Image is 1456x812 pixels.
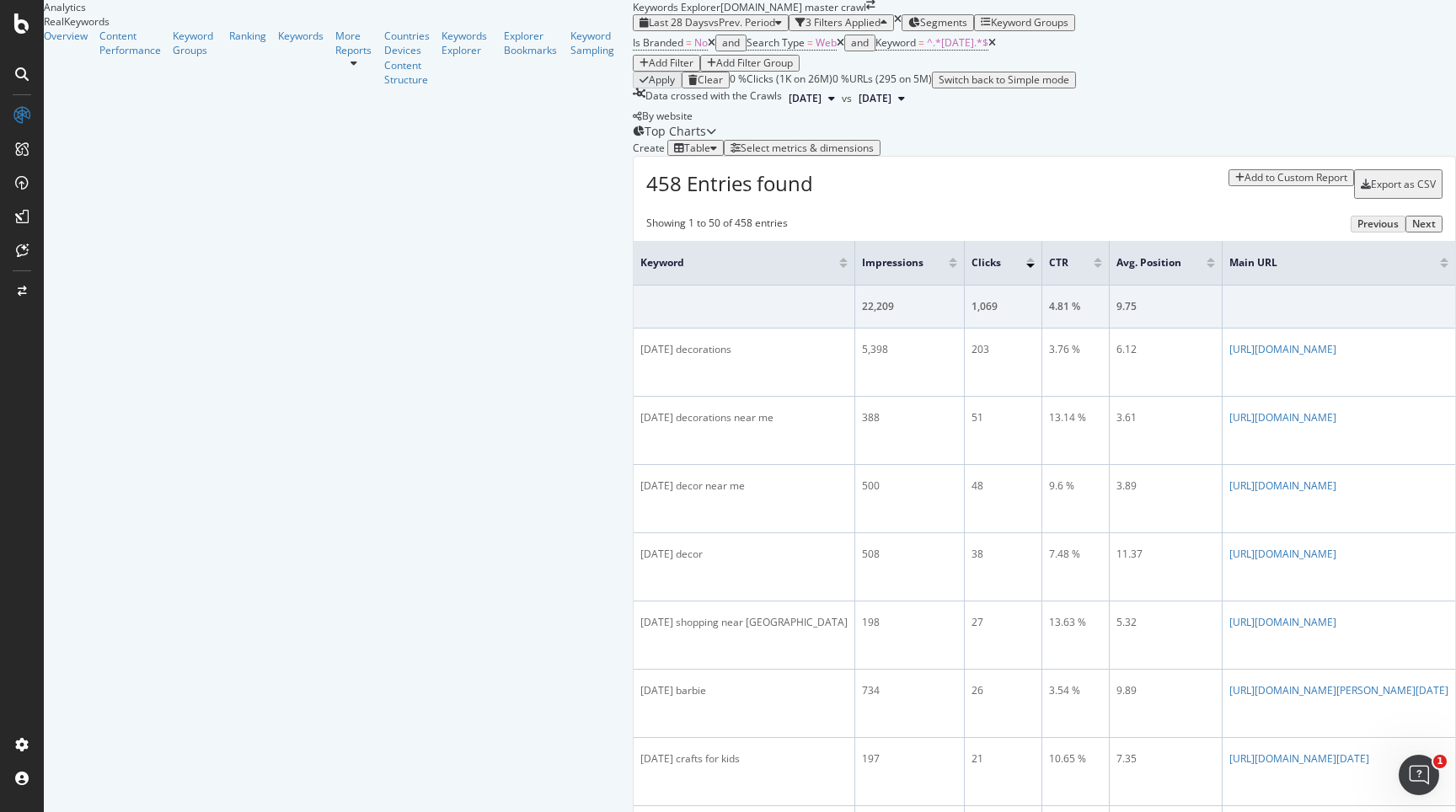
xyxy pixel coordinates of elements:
span: Last 28 Days [649,15,709,29]
div: 6.12 [1116,342,1215,357]
div: Add Filter Group [716,57,793,69]
div: Switch back to Simple mode [939,74,1069,86]
div: Structure [384,72,430,87]
div: More Reports [335,29,372,57]
button: Switch back to Simple mode [932,72,1076,88]
a: Keywords Explorer [442,29,492,57]
iframe: Intercom live chat [1399,755,1439,795]
span: Keyword [640,255,814,270]
div: Select metrics & dimensions [741,142,874,154]
span: = [686,35,692,50]
span: Is Branded [633,35,683,50]
div: Keyword Sampling [570,29,621,57]
div: 48 [972,478,1035,494]
div: Keywords [278,29,324,43]
div: Add Filter [649,57,693,69]
a: Overview [44,29,88,43]
span: Main URL [1229,255,1415,270]
button: and [715,35,747,51]
div: Table [684,142,710,154]
div: [DATE] decor [640,547,848,562]
div: 22,209 [862,299,957,314]
span: 2025 Oct. 6th [789,91,822,106]
div: 500 [862,478,957,494]
div: [DATE] barbie [640,683,848,698]
div: 10.65 % [1049,751,1102,767]
span: 2025 Sep. 8th [859,91,891,106]
button: Export as CSV [1354,169,1443,198]
span: Impressions [862,255,923,270]
div: [DATE] decor near me [640,478,848,494]
span: By website [642,109,693,123]
a: Content [384,58,430,72]
div: 3.76 % [1049,342,1102,357]
div: Content Performance [99,29,161,57]
div: Add to Custom Report [1245,172,1347,184]
button: Previous [1351,216,1405,232]
span: CTR [1049,255,1068,270]
a: [URL][DOMAIN_NAME] [1229,547,1336,561]
div: 3.54 % [1049,683,1102,698]
a: [URL][DOMAIN_NAME] [1229,342,1336,356]
div: legacy label [633,109,693,123]
div: 4.81 % [1049,299,1102,314]
div: times [894,14,902,24]
div: Apply [649,74,675,86]
span: = [918,35,924,50]
span: Search Type [747,35,805,50]
div: 27 [972,615,1035,630]
div: 5.32 [1116,615,1215,630]
a: [URL][DOMAIN_NAME] [1229,478,1336,493]
div: 5,398 [862,342,957,357]
a: Countries [384,29,430,43]
span: vs Prev. Period [709,15,775,29]
button: [DATE] [852,88,912,109]
a: Keyword Groups [173,29,217,57]
div: Showing 1 to 50 of 458 entries [646,216,788,232]
div: Export as CSV [1371,179,1436,190]
div: and [851,37,869,49]
span: Clicks [972,255,1001,270]
div: 7.35 [1116,751,1215,767]
button: Keyword Groups [974,14,1075,31]
div: Next [1412,218,1436,230]
div: RealKeywords [44,14,633,29]
div: 0 % URLs ( 295 on 5M ) [832,72,932,88]
div: 13.63 % [1049,615,1102,630]
div: 9.89 [1116,683,1215,698]
a: [URL][DOMAIN_NAME][PERSON_NAME][DATE] [1229,683,1448,697]
div: 9.75 [1116,299,1215,314]
span: Avg. Position [1116,255,1181,270]
a: Explorer Bookmarks [504,29,559,57]
div: Data crossed with the Crawls [645,88,782,109]
div: 11.37 [1116,547,1215,562]
a: [URL][DOMAIN_NAME][DATE] [1229,751,1369,766]
a: Ranking [229,29,266,43]
div: [DATE] shopping near [GEOGRAPHIC_DATA] [640,615,848,630]
div: 51 [972,410,1035,425]
div: 734 [862,683,957,698]
span: No [694,35,708,50]
div: 38 [972,547,1035,562]
button: Apply [633,72,682,88]
div: 13.14 % [1049,410,1102,425]
div: 7.48 % [1049,547,1102,562]
button: Clear [682,72,730,88]
span: 1 [1433,755,1447,768]
span: ^.*[DATE].*$ [927,35,988,50]
a: [URL][DOMAIN_NAME] [1229,615,1336,629]
div: 3.61 [1116,410,1215,425]
div: 3 Filters Applied [806,17,881,29]
button: Add Filter [633,55,700,72]
div: 21 [972,751,1035,767]
div: 388 [862,410,957,425]
button: Next [1405,216,1443,232]
div: Devices [384,43,430,57]
div: 197 [862,751,957,767]
span: Web [816,35,837,50]
button: Segments [902,14,974,31]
